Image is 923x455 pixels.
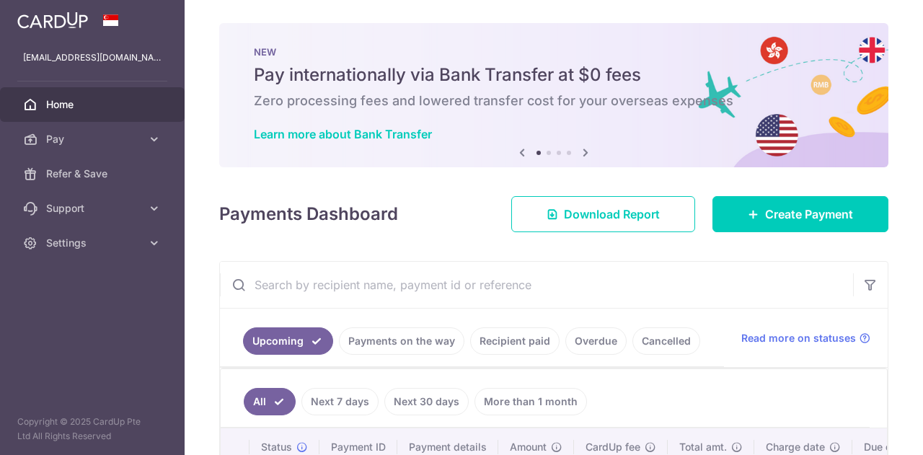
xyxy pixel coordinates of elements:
[741,331,870,345] a: Read more on statuses
[712,196,888,232] a: Create Payment
[254,92,854,110] h6: Zero processing fees and lowered transfer cost for your overseas expenses
[254,127,432,141] a: Learn more about Bank Transfer
[301,388,379,415] a: Next 7 days
[510,440,547,454] span: Amount
[741,331,856,345] span: Read more on statuses
[470,327,560,355] a: Recipient paid
[254,63,854,87] h5: Pay internationally via Bank Transfer at $0 fees
[46,167,141,181] span: Refer & Save
[46,97,141,112] span: Home
[511,196,695,232] a: Download Report
[254,46,854,58] p: NEW
[765,206,853,223] span: Create Payment
[586,440,640,454] span: CardUp fee
[474,388,587,415] a: More than 1 month
[864,440,907,454] span: Due date
[384,388,469,415] a: Next 30 days
[243,327,333,355] a: Upcoming
[679,440,727,454] span: Total amt.
[17,12,88,29] img: CardUp
[220,262,853,308] input: Search by recipient name, payment id or reference
[632,327,700,355] a: Cancelled
[46,132,141,146] span: Pay
[339,327,464,355] a: Payments on the way
[261,440,292,454] span: Status
[564,206,660,223] span: Download Report
[219,23,888,167] img: Bank transfer banner
[244,388,296,415] a: All
[219,201,398,227] h4: Payments Dashboard
[565,327,627,355] a: Overdue
[46,236,141,250] span: Settings
[23,50,162,65] p: [EMAIL_ADDRESS][DOMAIN_NAME]
[46,201,141,216] span: Support
[766,440,825,454] span: Charge date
